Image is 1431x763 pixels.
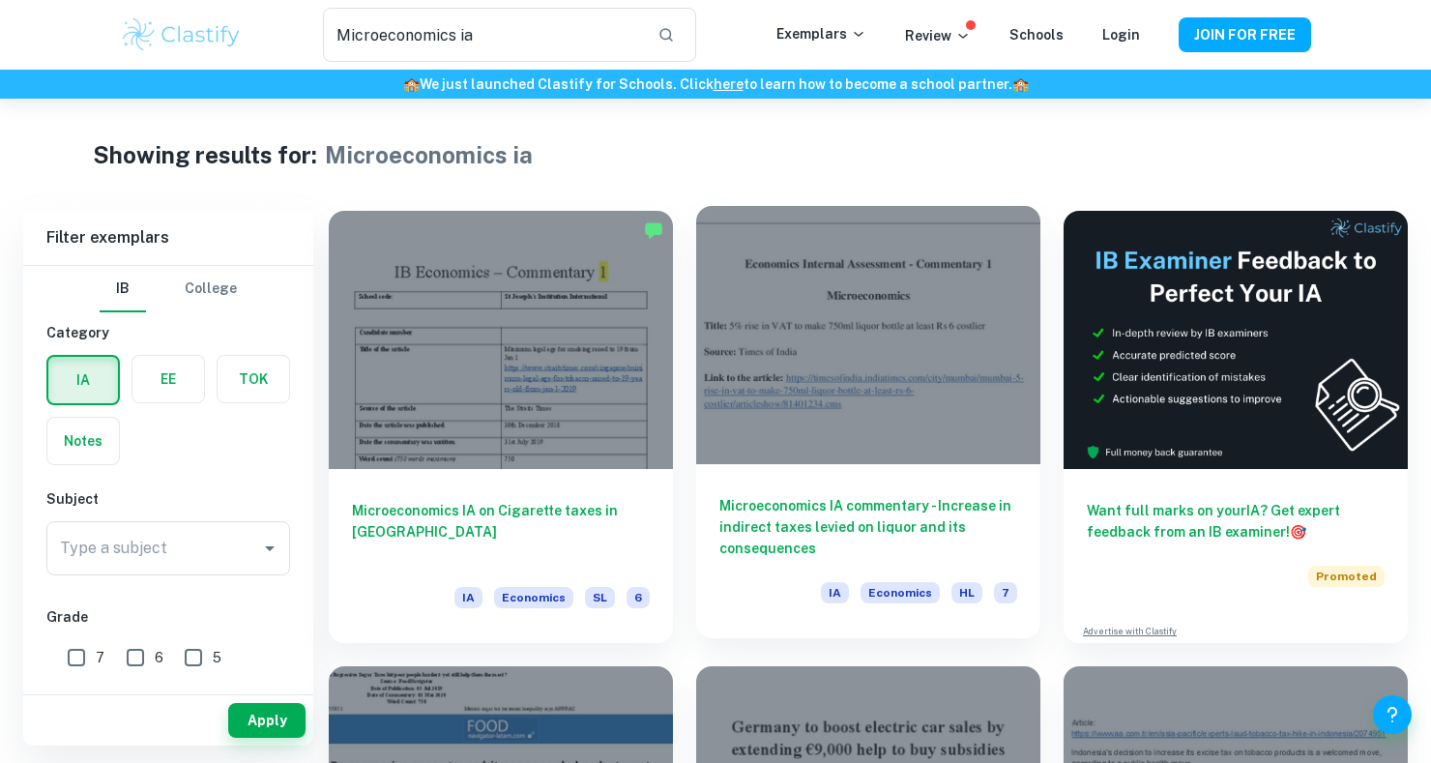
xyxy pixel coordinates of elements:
[1012,76,1029,92] span: 🏫
[454,587,482,608] span: IA
[46,606,290,628] h6: Grade
[1308,566,1385,587] span: Promoted
[46,322,290,343] h6: Category
[4,73,1427,95] h6: We just launched Clastify for Schools. Click to learn how to become a school partner.
[1009,27,1064,43] a: Schools
[96,647,104,668] span: 7
[1373,695,1412,734] button: Help and Feedback
[213,647,221,668] span: 5
[719,495,1017,559] h6: Microeconomics IA commentary - Increase in indirect taxes levied on liquor and its consequences
[627,587,650,608] span: 6
[494,587,573,608] span: Economics
[155,647,163,668] span: 6
[821,582,849,603] span: IA
[1087,500,1385,543] h6: Want full marks on your IA ? Get expert feedback from an IB examiner!
[185,266,237,312] button: College
[132,356,204,402] button: EE
[1064,211,1408,643] a: Want full marks on yourIA? Get expert feedback from an IB examiner!PromotedAdvertise with Clastify
[23,211,313,265] h6: Filter exemplars
[644,220,663,240] img: Marked
[48,357,118,403] button: IA
[951,582,982,603] span: HL
[1290,524,1306,540] span: 🎯
[776,23,866,44] p: Exemplars
[329,211,673,643] a: Microeconomics IA on Cigarette taxes in [GEOGRAPHIC_DATA]IAEconomicsSL6
[100,266,237,312] div: Filter type choice
[256,535,283,562] button: Open
[905,25,971,46] p: Review
[46,488,290,510] h6: Subject
[1179,17,1311,52] button: JOIN FOR FREE
[403,76,420,92] span: 🏫
[714,76,744,92] a: here
[696,211,1040,643] a: Microeconomics IA commentary - Increase in indirect taxes levied on liquor and its consequencesIA...
[323,8,642,62] input: Search for any exemplars...
[47,418,119,464] button: Notes
[100,266,146,312] button: IB
[228,703,306,738] button: Apply
[1102,27,1140,43] a: Login
[352,500,650,564] h6: Microeconomics IA on Cigarette taxes in [GEOGRAPHIC_DATA]
[861,582,940,603] span: Economics
[93,137,317,172] h1: Showing results for:
[325,137,533,172] h1: Microeconomics ia
[1083,625,1177,638] a: Advertise with Clastify
[994,582,1017,603] span: 7
[585,587,615,608] span: SL
[120,15,243,54] img: Clastify logo
[218,356,289,402] button: TOK
[1064,211,1408,469] img: Thumbnail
